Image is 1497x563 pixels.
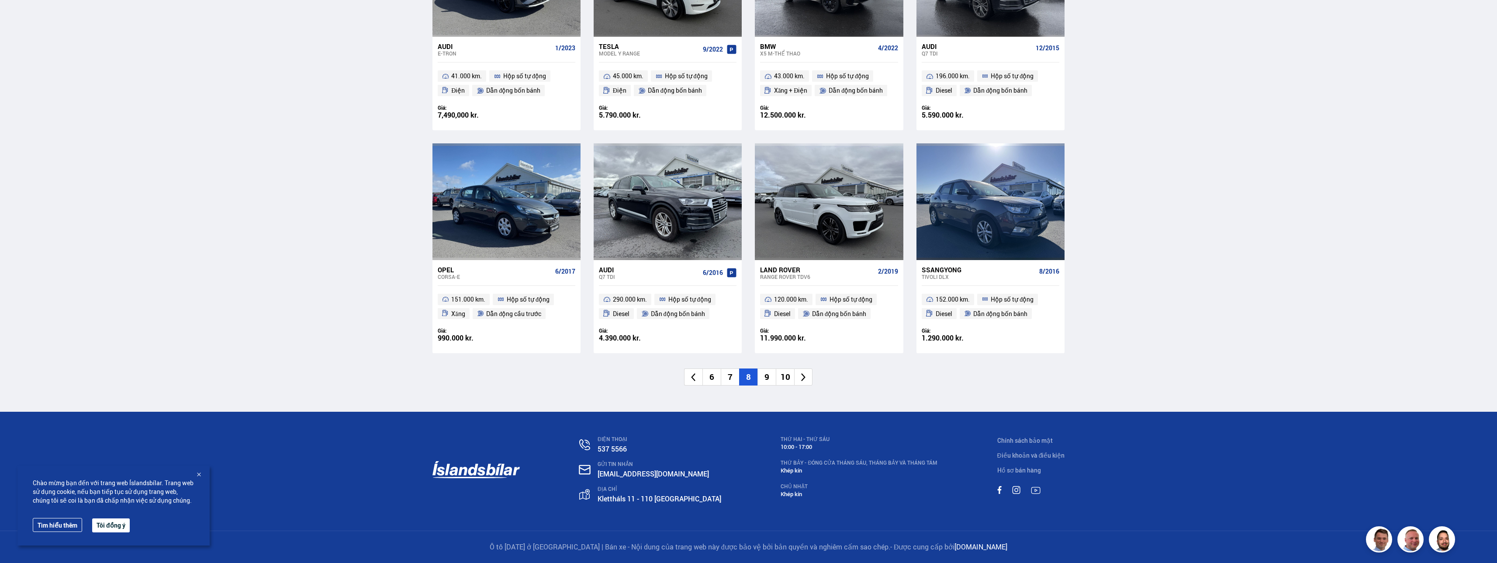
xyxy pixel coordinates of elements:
img: nhp88E3Fdnt1Opn2.png [1430,528,1456,554]
span: Dẫn động bốn bánh [812,309,866,319]
a: Hồ sơ bán hàng [997,466,1041,474]
div: Model Y RANGE [599,50,699,56]
span: 1/2023 [555,45,575,52]
span: Dẫn động bốn bánh [973,85,1027,96]
li: 7 [721,368,739,386]
div: Corsa-e [438,274,552,280]
span: 12/2015 [1036,45,1059,52]
span: Hộp số tự động [503,71,546,81]
li: 10 [776,368,794,386]
div: Range Rover TDV6 [760,274,874,280]
font: 12.500.000 kr. [760,110,806,120]
p: Ô tô [DATE] ở [GEOGRAPHIC_DATA] | Bán xe - Nội dung của trang web này được bảo vệ bởi bản quyền v... [432,542,1065,552]
a: Tesla Model Y RANGE 9/2022 45.000 km. Hộp số tự động Điện Dẫn động bốn bánh Giá: 5.790.000 kr. [594,37,742,130]
span: 45.000 km. [613,71,643,81]
span: Hộp số tự động [826,71,869,81]
span: Diesel [774,309,791,319]
li: 9 [757,368,776,386]
div: 10:00 - 17:00 [781,444,937,450]
div: Tivoli DLX [922,274,1036,280]
font: 990.000 kr. [438,333,474,343]
a: Điều khoản và điều kiện [997,451,1065,459]
img: gp4YpyYFnEr45R34.svg [579,489,590,500]
span: Dẫn động bốn bánh [648,85,702,96]
span: Hộp số tự động [507,294,550,305]
div: THỨ BẢY - Đóng cửa Tháng Sáu, Tháng Bảy và Tháng Tám [781,460,937,466]
font: 4.390.000 kr. [599,333,641,343]
img: FbJEzSuNWCJXmdc-.webp [1367,528,1393,554]
div: Land Rover [760,266,874,274]
span: Xăng [451,309,465,319]
div: Giá: [438,327,507,334]
span: 43.000 km. [774,71,805,81]
div: ĐIỆN THOẠI [598,436,721,442]
span: 120.000 km. [774,294,808,305]
span: 9/2022 [703,46,723,53]
img: siFngHWaQ9KaOqBr.png [1399,528,1425,554]
span: Hộp số tự động [668,294,711,305]
div: Q7 TDI [599,274,699,280]
span: 290.000 km. [613,294,647,305]
div: Giá: [922,104,991,111]
span: - Được cung cấp bởi [890,542,955,552]
a: Audi Q7 TDI 12/2015 196.000 km. Hộp số tự động Diesel Dẫn động bốn bánh Giá: 5.590.000 kr. [916,37,1065,130]
div: Ssangyong [922,266,1036,274]
div: Khép kín [781,491,937,497]
font: 1.290.000 kr. [922,333,964,343]
div: Opel [438,266,552,274]
span: Dẫn động cầu trước [486,309,541,319]
a: [EMAIL_ADDRESS][DOMAIN_NAME] [598,469,709,479]
span: Chào mừng bạn đến với trang web Íslandsbílar. Trang web sử dụng cookie, nếu bạn tiếp tục sử dụng ... [33,479,194,505]
div: Khép kín [781,467,937,474]
a: Land Rover Range Rover TDV6 2/2019 120.000 km. Hộp số tự động Diesel Dẫn động bốn bánh Giá: 11.99... [755,260,903,354]
img: nHj8e-n-aHgjukTg.svg [579,465,591,475]
span: Dẫn động bốn bánh [486,85,540,96]
img: n0V2lOsqF3l1V2iz.svg [579,439,590,450]
span: Diesel [936,85,952,96]
div: BMW [760,42,874,50]
span: Diesel [613,309,629,319]
a: Audi Q7 TDI 6/2016 290.000 km. Hộp số tự động Diesel Dẫn động bốn bánh Giá: 4.390.000 kr. [594,260,742,354]
a: Klettháls 11 - 110 [GEOGRAPHIC_DATA] [598,494,721,504]
div: Tesla [599,42,699,50]
div: THỨ HAI - THỨ SÁU [781,436,937,442]
span: Hộp số tự động [991,294,1034,305]
div: ĐỊA CHỈ [598,486,721,492]
a: Tìm hiểu thêm [33,518,82,532]
div: Giá: [760,327,829,334]
div: e-tron [438,50,552,56]
div: CHỦ NHẬT [781,483,937,490]
button: Mở tiện ích trò chuyện LiveChat [7,3,33,30]
span: Diesel [936,309,952,319]
font: 5.790.000 kr. [599,110,641,120]
div: GỬI TIN NHẮN [598,461,721,467]
div: Audi [438,42,552,50]
a: Chính sách bảo mật [997,436,1053,445]
a: Ssangyong Tivoli DLX 8/2016 152.000 km. Hộp số tự động Diesel Dẫn động bốn bánh Giá: 1.290.000 kr. [916,260,1065,354]
div: Giá: [438,104,507,111]
div: Audi [922,42,1032,50]
span: 152.000 km. [936,294,970,305]
a: 537 5566 [598,444,627,454]
span: Xăng + Điện [774,85,807,96]
li: 6 [702,368,721,386]
font: 5.590.000 kr. [922,110,964,120]
span: Dẫn động bốn bánh [651,309,705,319]
span: Hộp số tự động [830,294,872,305]
button: Tôi đồng ý [92,518,130,532]
span: Hộp số tự động [991,71,1034,81]
li: 8 [739,368,757,386]
span: 2/2019 [878,268,898,275]
div: X5 M-THỂ THAO [760,50,874,56]
span: 196.000 km. [936,71,970,81]
div: Giá: [599,104,668,111]
span: Dẫn động bốn bánh [973,309,1027,319]
span: Điện [451,85,465,96]
a: Audi e-tron 1/2023 41.000 km. Hộp số tự động Điện Dẫn động bốn bánh Giá: 7,490,000 kr. [432,37,581,130]
div: Giá: [760,104,829,111]
font: 11.990.000 kr. [760,333,806,343]
a: Opel Corsa-e 6/2017 151.000 km. Hộp số tự động Xăng Dẫn động cầu trước Giá: 990.000 kr. [432,260,581,354]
